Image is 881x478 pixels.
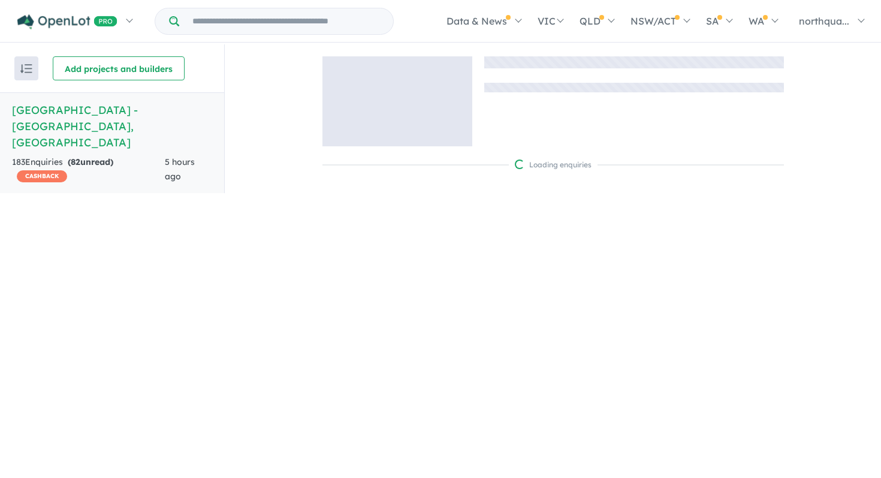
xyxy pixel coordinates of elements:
[17,14,117,29] img: Openlot PRO Logo White
[68,157,113,167] strong: ( unread)
[799,15,849,27] span: northqua...
[17,170,67,182] span: CASHBACK
[20,64,32,73] img: sort.svg
[12,102,212,151] h5: [GEOGRAPHIC_DATA] - [GEOGRAPHIC_DATA] , [GEOGRAPHIC_DATA]
[71,157,80,167] span: 82
[165,157,195,182] span: 5 hours ago
[53,56,185,80] button: Add projects and builders
[12,155,165,184] div: 183 Enquir ies
[182,8,391,34] input: Try estate name, suburb, builder or developer
[515,159,592,171] div: Loading enquiries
